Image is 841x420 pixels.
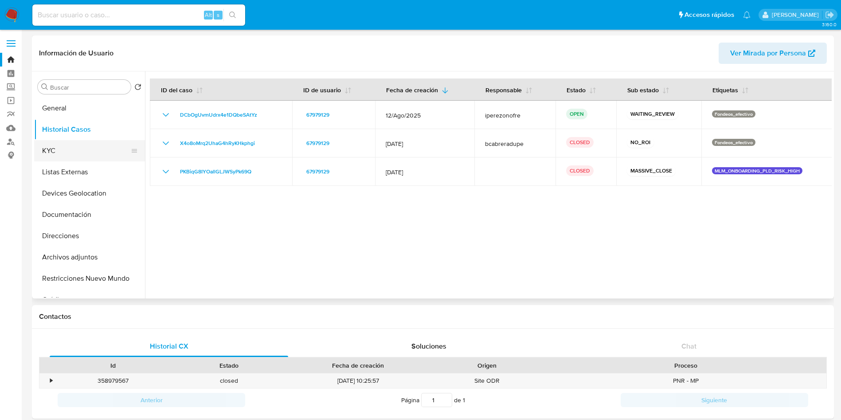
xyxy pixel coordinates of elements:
p: ivonne.perezonofre@mercadolibre.com.mx [772,11,822,19]
button: General [34,98,145,119]
button: Restricciones Nuevo Mundo [34,268,145,289]
div: Fecha de creación [293,361,423,370]
span: Alt [205,11,212,19]
span: Accesos rápidos [685,10,734,20]
h1: Contactos [39,312,827,321]
a: Salir [825,10,834,20]
button: Documentación [34,204,145,225]
button: Volver al orden por defecto [134,83,141,93]
h1: Información de Usuario [39,49,113,58]
div: 358979567 [55,373,171,388]
span: 1 [463,396,465,404]
button: Historial Casos [34,119,145,140]
div: Origen [435,361,539,370]
button: Créditos [34,289,145,310]
div: closed [171,373,287,388]
a: Notificaciones [743,11,751,19]
span: s [217,11,219,19]
div: [DATE] 10:25:57 [287,373,429,388]
button: Listas Externas [34,161,145,183]
button: Siguiente [621,393,808,407]
div: Site ODR [429,373,545,388]
button: Devices Geolocation [34,183,145,204]
span: Página de [401,393,465,407]
button: Buscar [41,83,48,90]
button: KYC [34,140,138,161]
button: Anterior [58,393,245,407]
div: Id [61,361,165,370]
button: Ver Mirada por Persona [719,43,827,64]
button: Archivos adjuntos [34,247,145,268]
input: Buscar [50,83,127,91]
span: Soluciones [411,341,446,351]
button: search-icon [223,9,242,21]
div: • [50,377,52,385]
div: Estado [177,361,281,370]
input: Buscar usuario o caso... [32,9,245,21]
span: Chat [681,341,696,351]
span: Historial CX [150,341,188,351]
span: Ver Mirada por Persona [730,43,806,64]
div: PNR - MP [545,373,826,388]
div: Proceso [552,361,820,370]
button: Direcciones [34,225,145,247]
